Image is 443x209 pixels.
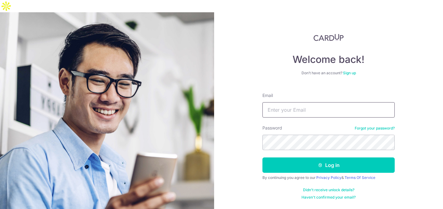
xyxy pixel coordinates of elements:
label: Email [262,92,273,99]
a: Didn't receive unlock details? [303,188,354,192]
button: Log in [262,157,395,173]
a: Sign up [343,71,356,75]
div: By continuing you agree to our & [262,175,395,180]
label: Password [262,125,282,131]
a: Terms Of Service [345,175,375,180]
a: Forgot your password? [355,126,395,131]
h4: Welcome back! [262,53,395,66]
input: Enter your Email [262,102,395,118]
a: Haven't confirmed your email? [301,195,356,200]
img: CardUp Logo [313,34,344,41]
a: Privacy Policy [316,175,341,180]
div: Don’t have an account? [262,71,395,75]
